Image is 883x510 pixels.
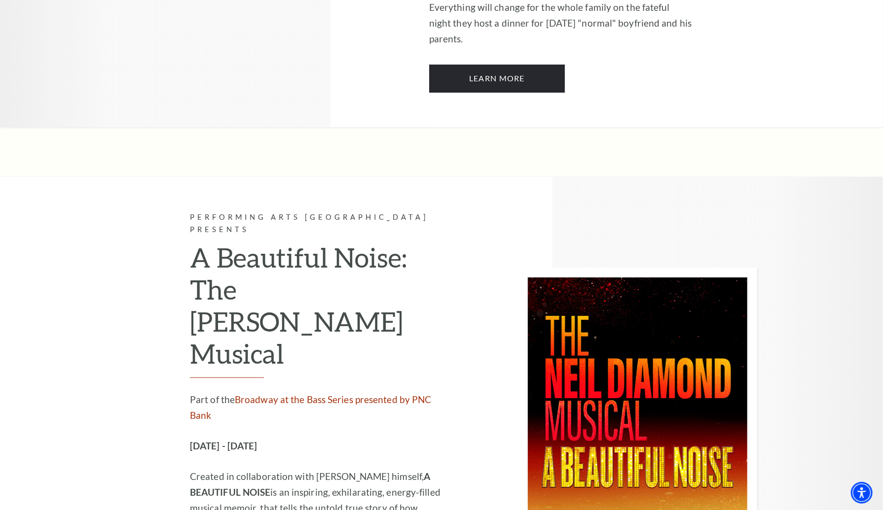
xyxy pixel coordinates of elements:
a: Learn More The Addams Family, The Musical [429,65,565,92]
strong: [DATE] - [DATE] [190,440,258,451]
h2: A Beautiful Noise: The [PERSON_NAME] Musical [190,241,454,377]
a: Broadway at the Bass Series presented by PNC Bank [190,394,432,421]
strong: A BEAUTIFUL NOISE [190,471,430,498]
p: Part of the [190,392,454,423]
p: Performing Arts [GEOGRAPHIC_DATA] Presents [190,211,454,236]
div: Accessibility Menu [851,482,873,504]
